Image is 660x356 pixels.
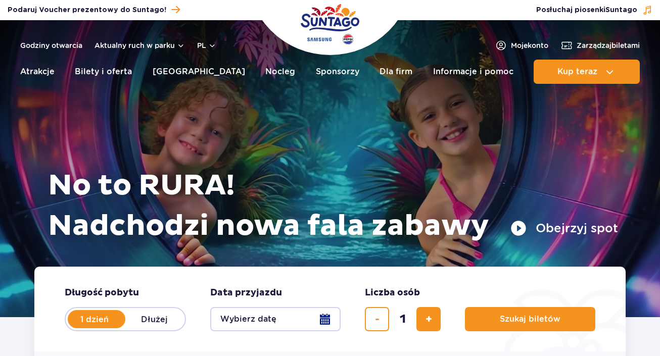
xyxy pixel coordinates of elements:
[465,307,595,331] button: Szukaj biletów
[34,267,626,351] form: Planowanie wizyty w Park of Poland
[511,40,548,50] span: Moje konto
[316,60,359,84] a: Sponsorzy
[391,307,415,331] input: liczba biletów
[365,287,420,299] span: Liczba osób
[66,309,123,330] label: 1 dzień
[197,40,216,50] button: pl
[495,39,548,52] a: Mojekonto
[95,41,185,49] button: Aktualny ruch w parku
[75,60,132,84] a: Bilety i oferta
[210,307,341,331] button: Wybierz datę
[265,60,295,84] a: Nocleg
[433,60,513,84] a: Informacje i pomoc
[48,166,618,246] h1: No to RURA! Nadchodzi nowa fala zabawy
[500,315,560,324] span: Szukaj biletów
[416,307,441,331] button: dodaj bilet
[125,309,183,330] label: Dłużej
[210,287,282,299] span: Data przyjazdu
[8,3,180,17] a: Podaruj Voucher prezentowy do Suntago!
[380,60,412,84] a: Dla firm
[557,67,597,76] span: Kup teraz
[605,7,637,14] span: Suntago
[365,307,389,331] button: usuń bilet
[153,60,245,84] a: [GEOGRAPHIC_DATA]
[510,220,618,236] button: Obejrzyj spot
[536,5,637,15] span: Posłuchaj piosenki
[20,40,82,50] a: Godziny otwarcia
[534,60,640,84] button: Kup teraz
[577,40,640,50] span: Zarządzaj biletami
[8,5,166,15] span: Podaruj Voucher prezentowy do Suntago!
[20,60,55,84] a: Atrakcje
[536,5,652,15] button: Posłuchaj piosenkiSuntago
[560,39,640,52] a: Zarządzajbiletami
[65,287,139,299] span: Długość pobytu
